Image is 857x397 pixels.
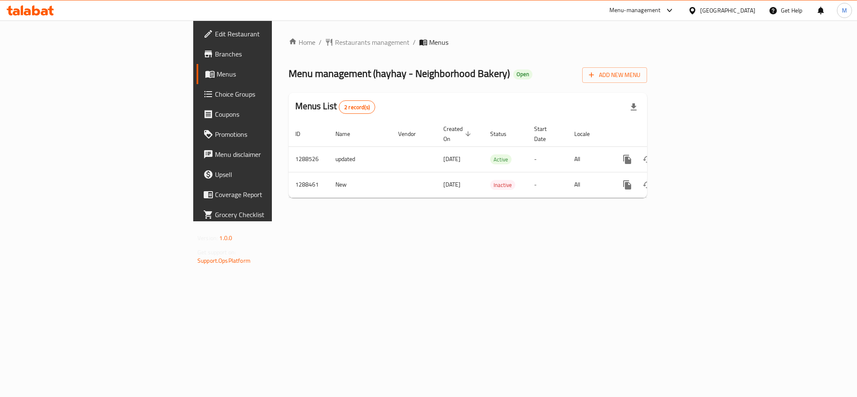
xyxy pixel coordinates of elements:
[609,5,661,15] div: Menu-management
[513,69,532,79] div: Open
[197,233,218,243] span: Version:
[339,103,375,111] span: 2 record(s)
[215,129,330,139] span: Promotions
[197,124,336,144] a: Promotions
[637,175,657,195] button: Change Status
[197,247,236,258] span: Get support on:
[589,70,640,80] span: Add New Menu
[513,71,532,78] span: Open
[215,210,330,220] span: Grocery Checklist
[617,149,637,169] button: more
[527,146,568,172] td: -
[215,169,330,179] span: Upsell
[215,49,330,59] span: Branches
[429,37,448,47] span: Menus
[197,184,336,205] a: Coverage Report
[219,233,232,243] span: 1.0.0
[490,129,517,139] span: Status
[534,124,558,144] span: Start Date
[490,180,515,190] span: Inactive
[215,29,330,39] span: Edit Restaurant
[568,146,611,172] td: All
[335,129,361,139] span: Name
[335,37,409,47] span: Restaurants management
[443,124,473,144] span: Created On
[289,121,704,198] table: enhanced table
[215,190,330,200] span: Coverage Report
[413,37,416,47] li: /
[217,69,330,79] span: Menus
[325,37,409,47] a: Restaurants management
[197,144,336,164] a: Menu disclaimer
[443,154,460,164] span: [DATE]
[215,149,330,159] span: Menu disclaimer
[215,89,330,99] span: Choice Groups
[617,175,637,195] button: more
[339,100,375,114] div: Total records count
[197,255,251,266] a: Support.OpsPlatform
[197,24,336,44] a: Edit Restaurant
[624,97,644,117] div: Export file
[329,172,391,197] td: New
[329,146,391,172] td: updated
[700,6,755,15] div: [GEOGRAPHIC_DATA]
[637,149,657,169] button: Change Status
[490,155,512,164] span: Active
[197,84,336,104] a: Choice Groups
[295,100,375,114] h2: Menus List
[527,172,568,197] td: -
[197,44,336,64] a: Branches
[568,172,611,197] td: All
[490,154,512,164] div: Active
[289,37,647,47] nav: breadcrumb
[289,64,510,83] span: Menu management ( hayhay - Neighborhood Bakery )
[197,104,336,124] a: Coupons
[582,67,647,83] button: Add New Menu
[197,164,336,184] a: Upsell
[842,6,847,15] span: M
[215,109,330,119] span: Coupons
[398,129,427,139] span: Vendor
[574,129,601,139] span: Locale
[443,179,460,190] span: [DATE]
[197,205,336,225] a: Grocery Checklist
[295,129,311,139] span: ID
[197,64,336,84] a: Menus
[611,121,704,147] th: Actions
